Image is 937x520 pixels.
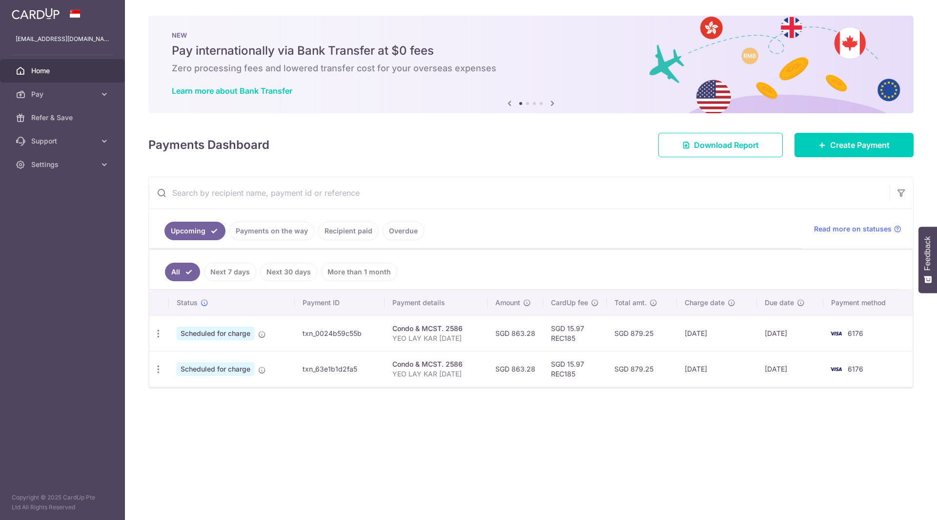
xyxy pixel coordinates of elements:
a: Learn more about Bank Transfer [172,86,292,96]
img: CardUp [12,8,60,20]
td: SGD 15.97 REC185 [543,351,607,387]
span: Charge date [685,298,725,308]
td: [DATE] [677,351,756,387]
div: Condo & MCST. 2586 [392,359,480,369]
a: More than 1 month [321,263,397,281]
h6: Zero processing fees and lowered transfer cost for your overseas expenses [172,62,890,74]
span: 6176 [848,365,863,373]
a: Overdue [383,222,424,240]
span: Due date [765,298,794,308]
span: Scheduled for charge [177,362,254,376]
div: Condo & MCST. 2586 [392,324,480,333]
td: txn_63e1b1d2fa5 [295,351,385,387]
input: Search by recipient name, payment id or reference [149,177,890,208]
p: YEO LAY KAR [DATE] [392,369,480,379]
a: All [165,263,200,281]
td: [DATE] [757,351,824,387]
h5: Pay internationally via Bank Transfer at $0 fees [172,43,890,59]
p: YEO LAY KAR [DATE] [392,333,480,343]
span: Amount [495,298,520,308]
span: Read more on statuses [814,224,892,234]
span: Refer & Save [31,113,96,123]
td: SGD 879.25 [607,315,677,351]
a: Create Payment [794,133,914,157]
span: Download Report [694,139,759,151]
span: Pay [31,89,96,99]
a: Download Report [658,133,783,157]
th: Payment ID [295,290,385,315]
td: SGD 879.25 [607,351,677,387]
p: NEW [172,31,890,39]
h4: Payments Dashboard [148,136,269,154]
td: SGD 863.28 [488,351,543,387]
td: SGD 15.97 REC185 [543,315,607,351]
span: Total amt. [614,298,647,308]
span: Create Payment [830,139,890,151]
span: Home [31,66,96,76]
td: [DATE] [677,315,756,351]
span: Support [31,136,96,146]
a: Recipient paid [318,222,379,240]
a: Next 30 days [260,263,317,281]
span: Settings [31,160,96,169]
img: Bank Card [826,363,846,375]
img: Bank Card [826,328,846,339]
span: CardUp fee [551,298,588,308]
a: Read more on statuses [814,224,901,234]
a: Upcoming [164,222,225,240]
th: Payment method [823,290,913,315]
a: Next 7 days [204,263,256,281]
td: SGD 863.28 [488,315,543,351]
span: Feedback [923,236,932,270]
p: [EMAIL_ADDRESS][DOMAIN_NAME] [16,34,109,44]
span: 6176 [848,329,863,337]
td: txn_0024b59c55b [295,315,385,351]
td: [DATE] [757,315,824,351]
th: Payment details [385,290,488,315]
span: Scheduled for charge [177,327,254,340]
a: Payments on the way [229,222,314,240]
button: Feedback - Show survey [918,227,937,293]
span: Status [177,298,198,308]
img: Bank transfer banner [148,16,914,113]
